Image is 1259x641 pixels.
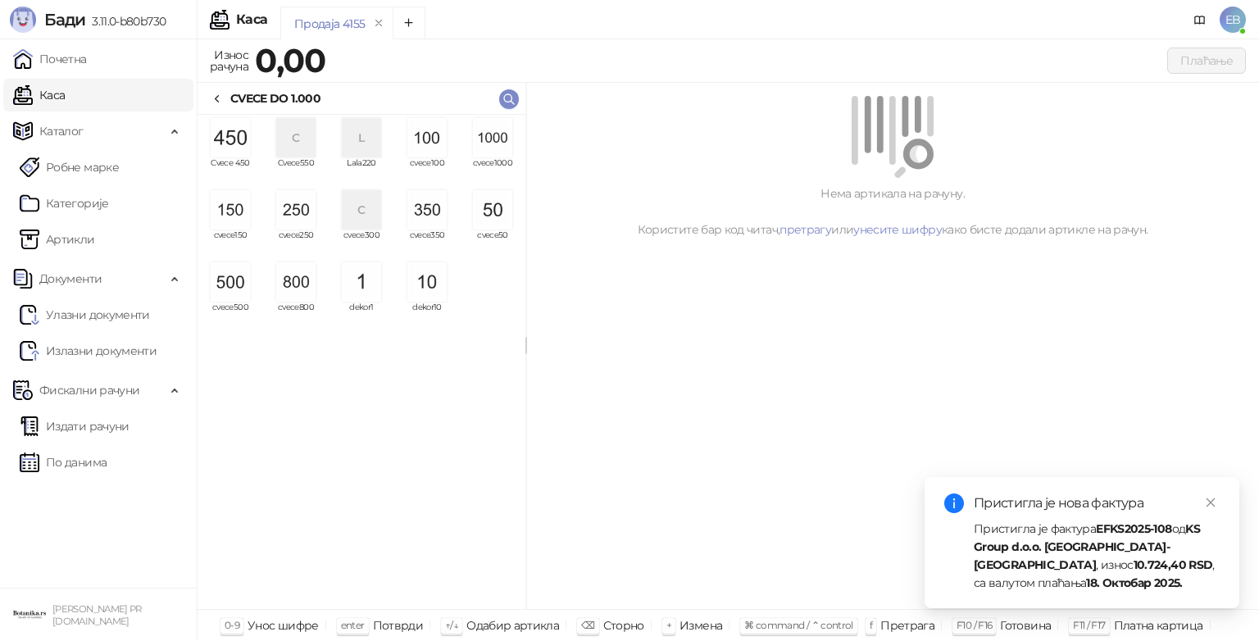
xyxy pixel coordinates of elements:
[957,619,992,631] span: F10 / F16
[20,151,119,184] a: Робне марке
[1167,48,1246,74] button: Плаћање
[1187,7,1213,33] a: Документација
[373,615,424,636] div: Потврди
[276,262,316,302] img: Slika
[342,118,381,157] div: L
[870,619,872,631] span: f
[211,118,250,157] img: Slika
[779,222,831,237] a: претрагу
[13,79,65,111] a: Каса
[974,493,1220,513] div: Пристигла је нова фактура
[393,7,425,39] button: Add tab
[230,89,320,107] div: CVECE DO 1.000
[1000,615,1051,636] div: Готовина
[341,619,365,631] span: enter
[13,43,87,75] a: Почетна
[335,231,388,256] span: cvece300
[445,619,458,631] span: ↑/↓
[944,493,964,513] span: info-circle
[335,159,388,184] span: Lala220
[1086,575,1182,590] strong: 18. Октобар 2025.
[473,118,512,157] img: Slika
[679,615,722,636] div: Измена
[407,262,447,302] img: Slika
[270,231,322,256] span: cvece250
[368,16,389,30] button: remove
[342,190,381,230] div: C
[603,615,644,636] div: Сторно
[880,615,934,636] div: Претрага
[853,222,942,237] a: унесите шифру
[401,159,453,184] span: cvece100
[39,115,84,148] span: Каталог
[974,521,1200,572] strong: KS Group d.o.o. [GEOGRAPHIC_DATA]-[GEOGRAPHIC_DATA]
[466,231,519,256] span: cvece50
[401,303,453,328] span: dekor10
[546,184,1239,239] div: Нема артикала на рачуну. Користите бар код читач, или како бисте додали артикле на рачун.
[342,262,381,302] img: Slika
[39,262,102,295] span: Документи
[211,262,250,302] img: Slika
[401,231,453,256] span: cvece350
[1073,619,1105,631] span: F11 / F17
[407,190,447,230] img: Slika
[225,619,239,631] span: 0-9
[52,603,142,627] small: [PERSON_NAME] PR [DOMAIN_NAME]
[294,15,365,33] div: Продаја 4155
[211,190,250,230] img: Slika
[39,374,139,407] span: Фискални рачуни
[204,231,257,256] span: cvece150
[276,118,316,157] div: C
[270,303,322,328] span: cvece800
[1114,615,1203,636] div: Платна картица
[207,44,252,77] div: Износ рачуна
[1096,521,1171,536] strong: EFKS2025-108
[20,187,109,220] a: Категорије
[85,14,166,29] span: 3.11.0-b80b730
[581,619,594,631] span: ⌫
[20,410,130,443] a: Издати рачуни
[1202,493,1220,511] a: Close
[20,298,150,331] a: Ulazni dokumentiУлазни документи
[276,190,316,230] img: Slika
[13,598,46,631] img: 64x64-companyLogo-0e2e8aaa-0bd2-431b-8613-6e3c65811325.png
[204,303,257,328] span: cvece500
[44,10,85,30] span: Бади
[744,619,853,631] span: ⌘ command / ⌃ control
[1220,7,1246,33] span: EB
[20,446,107,479] a: По данима
[10,7,36,33] img: Logo
[666,619,671,631] span: +
[473,190,512,230] img: Slika
[255,40,325,80] strong: 0,00
[20,223,95,256] a: ArtikliАртикли
[270,159,322,184] span: Cvece550
[407,118,447,157] img: Slika
[236,13,267,26] div: Каса
[466,159,519,184] span: cvece1000
[1205,497,1216,508] span: close
[335,303,388,328] span: dekor1
[248,615,319,636] div: Унос шифре
[198,115,525,609] div: grid
[204,159,257,184] span: Cvece 450
[1134,557,1213,572] strong: 10.724,40 RSD
[974,520,1220,592] div: Пристигла је фактура од , износ , са валутом плаћања
[466,615,559,636] div: Одабир артикла
[20,334,157,367] a: Излазни документи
